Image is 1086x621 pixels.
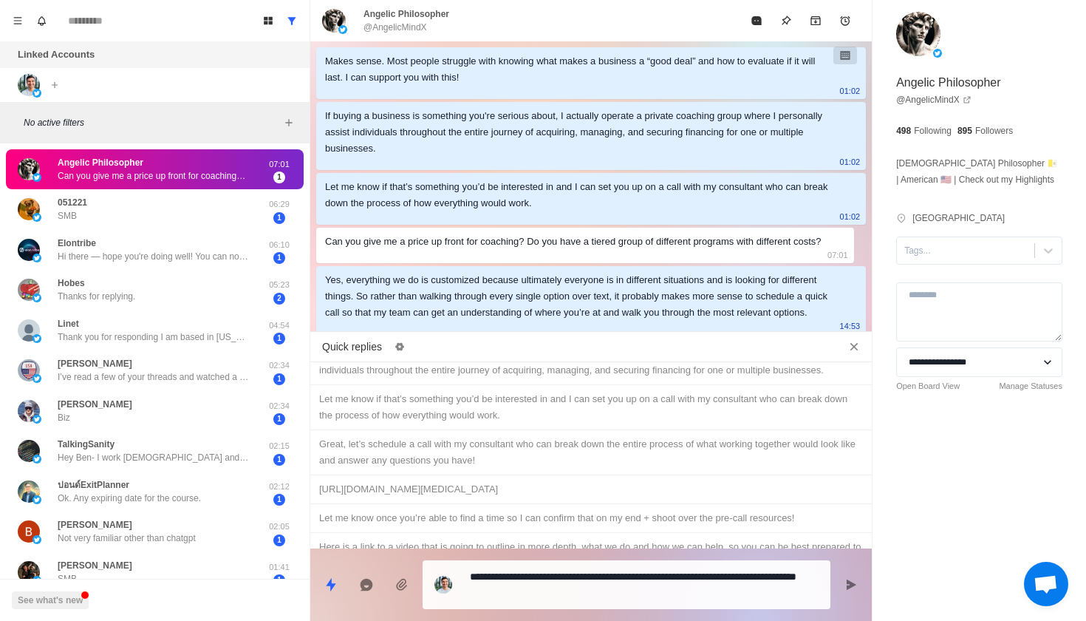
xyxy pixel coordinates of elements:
[322,9,346,33] img: picture
[58,196,87,209] p: 051221
[273,333,285,345] span: 1
[840,83,861,99] p: 01:02
[58,209,77,223] p: SMB
[33,254,41,262] img: picture
[840,208,861,225] p: 01:02
[18,74,40,96] img: picture
[18,47,95,62] p: Linked Accounts
[33,455,41,464] img: picture
[352,570,381,600] button: Reply with AI
[325,53,833,86] div: Makes sense. Most people struggle with knowing what makes a business a “good deal” and how to eva...
[896,12,940,56] img: picture
[325,234,822,250] div: Can you give me a price up front for coaching? Do you have a tiered group of different programs w...
[316,570,346,600] button: Quick replies
[261,279,298,291] p: 05:23
[319,346,863,379] div: If buying a business is something you're serious about, I actually operate a private coaching gro...
[18,158,40,180] img: picture
[319,391,863,424] div: Let me know if that’s something you’d be interested in and I can set you up on a call with my con...
[896,155,1062,188] p: [DEMOGRAPHIC_DATA] Philosopher 🇻🇦 | American 🇺🇸 | Check out my Highlights
[273,494,285,506] span: 1
[58,169,250,183] p: Can you give me a price up front for coaching? Do you have a tiered group of different programs w...
[58,438,115,451] p: TalkingSanity
[261,359,298,372] p: 02:34
[58,276,85,290] p: Hobes
[771,6,801,35] button: Pin
[58,250,250,263] p: Hi there — hope you're doing well! You can now access original shares (Primary Market) of Ｅl๏и Μu...
[896,93,971,106] a: @AngelicMindX
[58,478,129,492] p: ปอนด์ExitPlanner
[319,510,863,526] div: Let me know once you’re able to find a time so I can confirm that on my end + shoot over the pre-...
[999,380,1062,393] a: Manage Statuses
[742,6,771,35] button: Mark as read
[322,339,382,355] p: Quick replies
[273,454,285,466] span: 1
[261,440,298,452] p: 02:15
[1024,562,1068,606] div: Open chat
[896,380,960,393] a: Open Board View
[58,237,96,250] p: Elontribe
[58,398,132,411] p: [PERSON_NAME]
[840,318,861,334] p: 14:53
[325,179,833,211] div: Let me know if that’s something you’d be interested in and I can set you up on a call with my con...
[33,213,41,222] img: picture
[33,576,41,585] img: picture
[325,108,833,157] div: If buying a business is something you're serious about, I actually operate a private coaching gro...
[933,49,942,58] img: picture
[18,239,40,261] img: picture
[6,9,30,33] button: Menu
[830,6,860,35] button: Add reminder
[273,212,285,224] span: 1
[33,173,41,182] img: picture
[58,317,79,330] p: Linet
[58,451,250,464] p: Hey Ben- I work [DEMOGRAPHIC_DATA] and I want to venture into starting a business but I don’t hav...
[58,156,143,169] p: Angelic Philosopher
[914,124,952,138] p: Following
[273,172,285,183] span: 1
[256,9,280,33] button: Board View
[58,357,132,370] p: [PERSON_NAME]
[261,239,298,251] p: 06:10
[18,319,40,342] img: picture
[363,21,427,34] p: @AngelicMindX
[975,124,1013,138] p: Followers
[273,413,285,425] span: 1
[842,335,866,359] button: Close quick replies
[273,293,285,305] span: 2
[280,9,304,33] button: Show all conversations
[325,272,833,321] div: Yes, everything we do is customized because ultimately everyone is in different situations and is...
[18,279,40,301] img: picture
[33,415,41,424] img: picture
[280,114,298,132] button: Add filters
[46,76,64,94] button: Add account
[338,25,347,34] img: picture
[387,570,417,600] button: Add media
[33,293,41,302] img: picture
[58,559,132,572] p: [PERSON_NAME]
[58,411,70,424] p: Biz
[58,492,201,505] p: Ok. Any expiring date for the course.
[261,198,298,211] p: 06:29
[273,373,285,385] span: 1
[58,330,250,344] p: Thank you for responding I am based in [US_STATE]
[273,535,285,546] span: 1
[18,359,40,381] img: picture
[18,400,40,422] img: picture
[319,539,863,571] div: Here is a link to a video that is going to outline in more depth, what we do and how we can help,...
[58,290,135,303] p: Thanks for replying.
[388,335,411,359] button: Edit quick replies
[58,370,250,384] p: I’ve read a few of your threads and watched a few YouTube videos. Goal would be to lean the proce...
[319,481,863,498] div: [URL][DOMAIN_NAME][MEDICAL_DATA]
[912,211,1005,225] p: [GEOGRAPHIC_DATA]
[896,74,1000,92] p: Angelic Philosopher
[30,9,53,33] button: Notifications
[261,481,298,493] p: 02:12
[261,158,298,171] p: 07:01
[18,520,40,543] img: picture
[18,481,40,503] img: picture
[827,247,848,263] p: 07:01
[840,154,861,170] p: 01:02
[801,6,830,35] button: Archive
[434,576,452,594] img: picture
[957,124,972,138] p: 895
[261,561,298,574] p: 01:41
